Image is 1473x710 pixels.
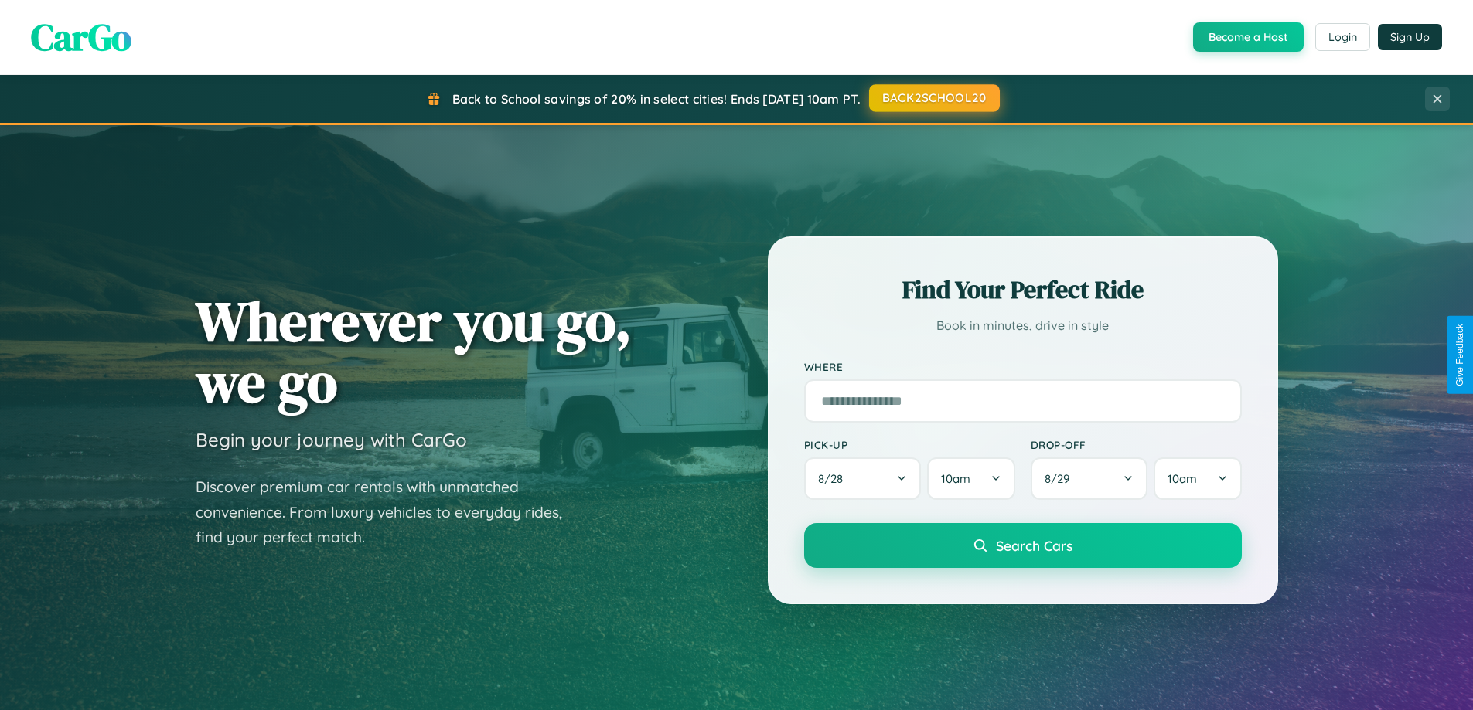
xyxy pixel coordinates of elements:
button: Become a Host [1193,22,1304,52]
h1: Wherever you go, we go [196,290,632,413]
div: Give Feedback [1454,324,1465,386]
span: 8 / 29 [1045,471,1077,486]
label: Drop-off [1031,438,1242,451]
span: 10am [941,471,970,486]
span: Back to School savings of 20% in select cities! Ends [DATE] 10am PT. [452,91,861,107]
h2: Find Your Perfect Ride [804,273,1242,307]
button: Search Cars [804,523,1242,568]
button: BACK2SCHOOL20 [869,84,1000,112]
button: 10am [927,457,1014,500]
span: 8 / 28 [818,471,851,486]
button: 8/28 [804,457,922,500]
span: 10am [1168,471,1197,486]
button: Sign Up [1378,24,1442,50]
span: CarGo [31,12,131,63]
button: Login [1315,23,1370,51]
span: Search Cars [996,537,1072,554]
button: 10am [1154,457,1241,500]
label: Pick-up [804,438,1015,451]
label: Where [804,360,1242,373]
p: Discover premium car rentals with unmatched convenience. From luxury vehicles to everyday rides, ... [196,474,582,550]
p: Book in minutes, drive in style [804,314,1242,337]
button: 8/29 [1031,457,1148,500]
h3: Begin your journey with CarGo [196,428,467,451]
